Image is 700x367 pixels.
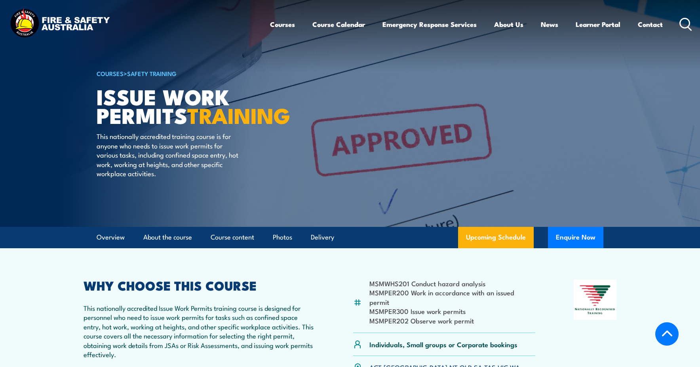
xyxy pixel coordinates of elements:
p: Individuals, Small groups or Corporate bookings [369,340,517,349]
img: Nationally Recognised Training logo. [574,280,616,320]
h6: > [97,68,292,78]
a: Delivery [311,227,334,248]
p: This nationally accredited training course is for anyone who needs to issue work permits for vari... [97,131,241,178]
h1: Issue Work Permits [97,87,292,124]
a: Overview [97,227,125,248]
a: Contact [638,14,663,35]
a: Safety Training [127,69,177,78]
a: Course Calendar [312,14,365,35]
li: MSMWHS201 Conduct hazard analysis [369,279,535,288]
li: MSMPER202 Observe work permit [369,316,535,325]
li: MSMPER300 Issue work permits [369,306,535,316]
a: About the course [143,227,192,248]
a: Courses [270,14,295,35]
a: About Us [494,14,523,35]
a: Emergency Response Services [382,14,477,35]
a: Upcoming Schedule [458,227,534,248]
li: MSMPER200 Work in accordance with an issued permit [369,288,535,306]
a: News [541,14,558,35]
a: COURSES [97,69,124,78]
p: This nationally accredited Issue Work Permits training course is designed for personnel who need ... [84,303,315,359]
strong: TRAINING [187,98,290,131]
a: Learner Portal [576,14,620,35]
a: Course content [211,227,254,248]
a: Photos [273,227,292,248]
h2: WHY CHOOSE THIS COURSE [84,280,315,291]
button: Enquire Now [548,227,603,248]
